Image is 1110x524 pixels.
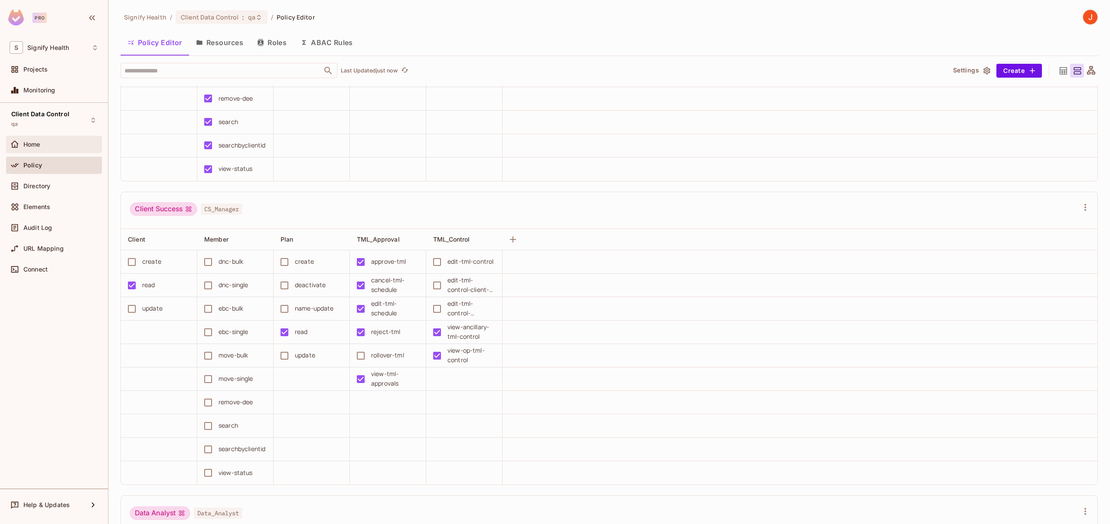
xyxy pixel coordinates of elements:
div: ebc-single [219,327,248,337]
div: ebc-bulk [219,304,243,313]
div: reject-tml [371,327,401,337]
span: refresh [401,66,408,75]
span: Data_Analyst [194,508,242,519]
div: view-ancillary-tml-control [447,322,495,341]
span: Projects [23,66,48,73]
span: Policy [23,162,42,169]
span: Connect [23,266,48,273]
div: update [295,350,315,360]
div: update [142,304,163,313]
div: searchbyclientid [219,141,265,150]
span: Elements [23,203,50,210]
div: move-single [219,374,253,383]
span: the active workspace [124,13,166,21]
div: view-status [219,468,253,478]
span: TML_Approval [357,236,400,243]
button: ABAC Rules [294,32,360,53]
div: read [142,280,155,290]
div: dnc-single [219,280,248,290]
div: view-tml-approvals [371,369,419,388]
span: Plan [281,236,294,243]
img: Justin Catterton [1083,10,1097,24]
div: view-op-tml-control [447,346,495,365]
span: Directory [23,183,50,190]
span: Client [128,236,145,243]
span: Member [204,236,229,243]
span: Home [23,141,40,148]
div: remove-dee [219,94,253,103]
button: Resources [189,32,250,53]
button: refresh [399,65,410,76]
div: create [295,257,314,266]
div: edit-tml-control-PADDecile [447,299,495,318]
div: edit-tml-control [447,257,493,266]
span: qa [11,121,18,128]
span: Help & Updates [23,501,70,508]
span: URL Mapping [23,245,64,252]
li: / [170,13,172,21]
span: qa [248,13,255,21]
span: Audit Log [23,224,52,231]
div: searchbyclientid [219,444,265,454]
span: S [10,41,23,54]
div: deactivate [295,280,326,290]
div: remove-dee [219,397,253,407]
div: edit-tml-schedule [371,299,419,318]
div: move-bulk [219,350,248,360]
span: Client Data Control [181,13,239,21]
p: Last Updated just now [341,67,398,74]
div: read [295,327,308,337]
li: / [271,13,273,21]
div: rollover-tml [371,350,404,360]
span: Monitoring [23,87,55,94]
div: search [219,117,238,127]
div: Data Analyst [130,506,190,520]
div: search [219,421,238,430]
button: Open [322,65,334,77]
div: Pro [33,13,47,23]
div: edit-tml-control-client-type [447,275,495,295]
div: cancel-tml-schedule [371,275,419,295]
span: TML_Control [433,236,470,243]
span: Policy Editor [277,13,315,21]
div: name-update [295,304,334,313]
span: Click to refresh data [398,65,410,76]
div: approve-tml [371,257,406,266]
button: Settings [950,64,993,78]
span: CS_Manager [201,203,242,215]
div: create [142,257,161,266]
button: Create [996,64,1042,78]
span: : [242,14,245,21]
div: view-status [219,164,253,174]
div: Client Success [130,202,197,216]
span: Workspace: Signify Health [27,44,69,51]
button: Roles [250,32,294,53]
span: Client Data Control [11,111,69,118]
img: SReyMgAAAABJRU5ErkJggg== [8,10,24,26]
div: dnc-bulk [219,257,243,266]
button: Policy Editor [121,32,189,53]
